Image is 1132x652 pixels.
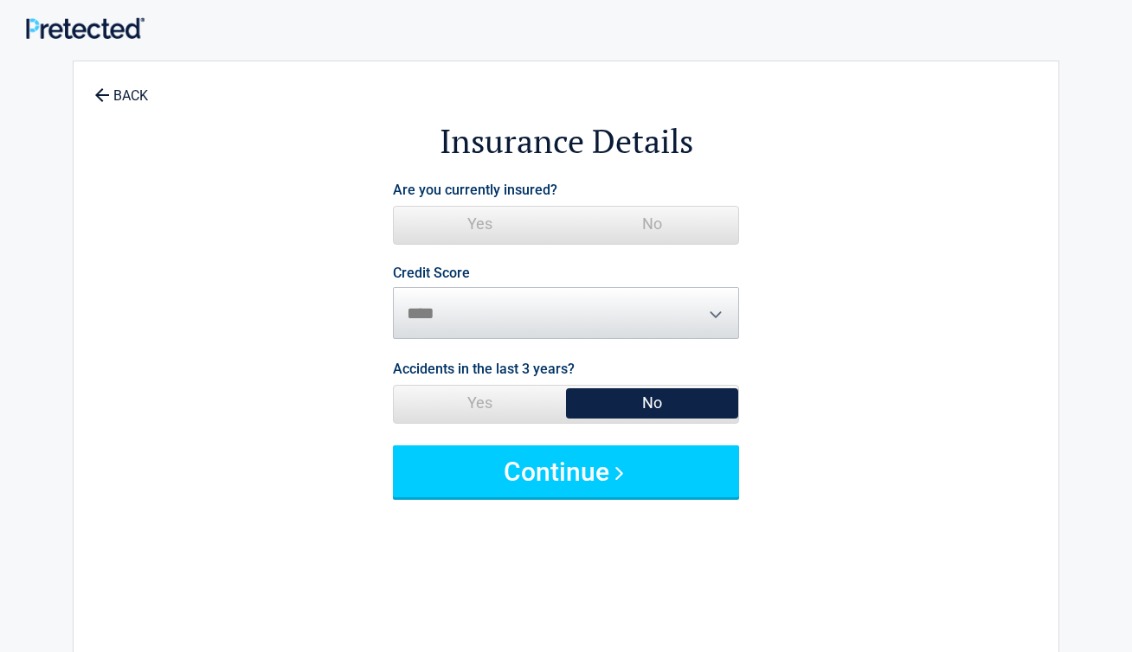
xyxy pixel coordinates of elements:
label: Credit Score [393,266,470,280]
a: BACK [91,73,151,103]
label: Accidents in the last 3 years? [393,357,575,380]
span: Yes [394,386,566,420]
span: No [566,207,738,241]
span: No [566,386,738,420]
span: Yes [394,207,566,241]
img: Main Logo [26,17,145,39]
h2: Insurance Details [169,119,963,163]
label: Are you currently insured? [393,178,557,201]
button: Continue [393,445,739,497]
